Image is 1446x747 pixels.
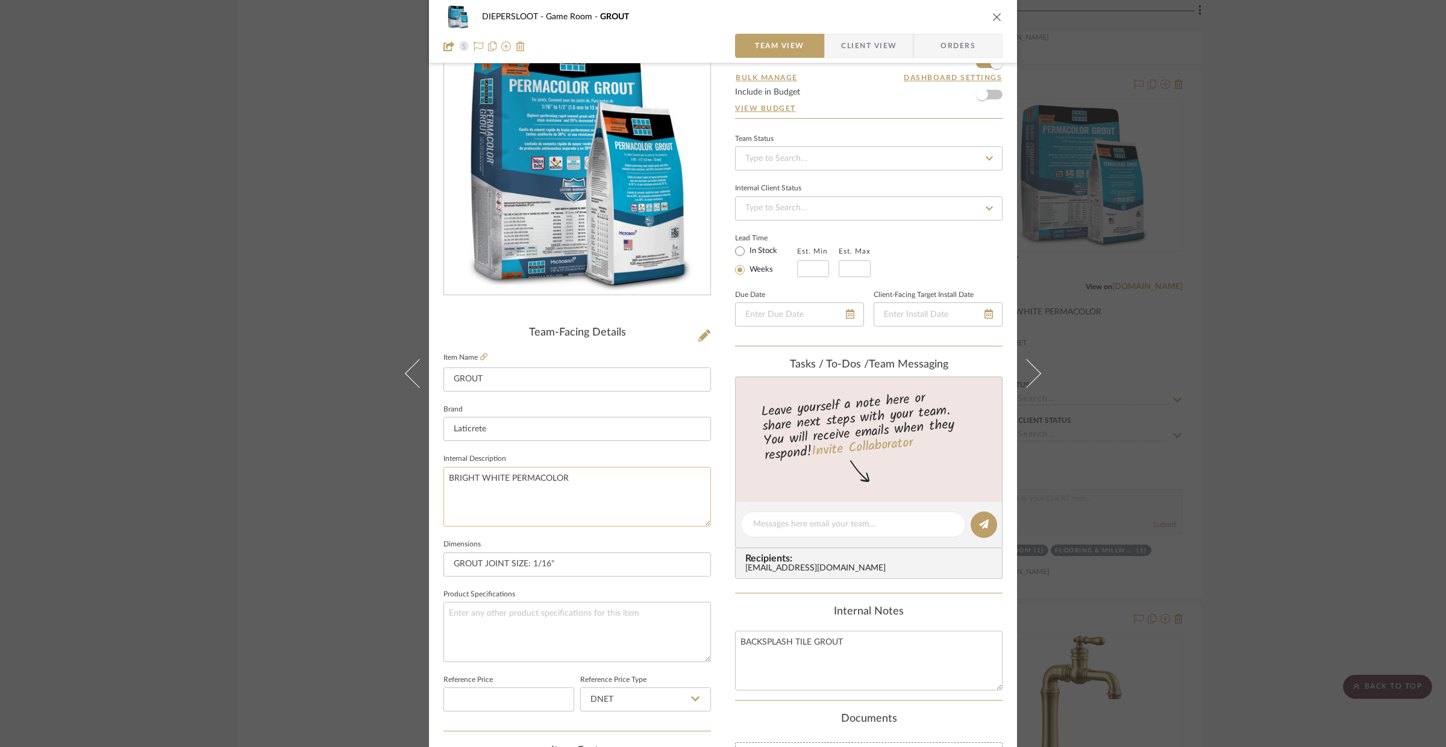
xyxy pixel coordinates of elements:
button: Bulk Manage [735,72,798,83]
span: Recipients: [745,553,997,564]
label: Client-Facing Target Install Date [874,292,974,298]
button: close [992,11,1003,22]
span: Tasks / To-Dos / [790,359,869,370]
label: Reference Price [443,677,493,683]
div: team Messaging [735,358,1003,372]
div: 0 [444,34,710,295]
input: Enter Due Date [735,302,864,327]
input: Enter Brand [443,417,711,441]
img: e850cfff-f5ff-429f-a234-2b5f2e2d021a_48x40.jpg [443,5,472,29]
button: Dashboard Settings [903,72,1003,83]
span: Client View [841,34,897,58]
div: Leave yourself a note here or share next steps with your team. You will receive emails when they ... [734,385,1004,466]
span: Orders [927,34,989,58]
label: Reference Price Type [580,677,646,683]
div: Internal Notes [735,605,1003,619]
div: [EMAIL_ADDRESS][DOMAIN_NAME] [745,564,997,574]
mat-radio-group: Select item type [735,243,797,277]
input: Enter the dimensions of this item [443,552,711,577]
label: Brand [443,407,463,413]
span: DIEPERSLOOT [482,13,546,21]
label: Dimensions [443,542,481,548]
div: Team Status [735,136,774,142]
input: Enter Install Date [874,302,1003,327]
label: Due Date [735,292,765,298]
label: Lead Time [735,233,797,243]
span: GROUT [600,13,629,21]
span: Game Room [546,13,600,21]
a: View Budget [735,104,1003,113]
span: Team View [755,34,804,58]
input: Type to Search… [735,196,1003,220]
label: Est. Max [839,247,871,255]
div: Documents [735,713,1003,726]
input: Type to Search… [735,146,1003,170]
a: Invite Collaborator [811,433,914,463]
img: Remove from project [516,42,525,51]
label: Weeks [747,264,773,275]
label: In Stock [747,246,777,257]
input: Enter Item Name [443,367,711,392]
img: e850cfff-f5ff-429f-a234-2b5f2e2d021a_436x436.jpg [446,34,708,295]
label: Item Name [443,352,487,363]
label: Internal Description [443,456,506,462]
div: Team-Facing Details [443,327,711,340]
label: Product Specifications [443,592,515,598]
label: Est. Min [797,247,828,255]
div: Internal Client Status [735,186,801,192]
